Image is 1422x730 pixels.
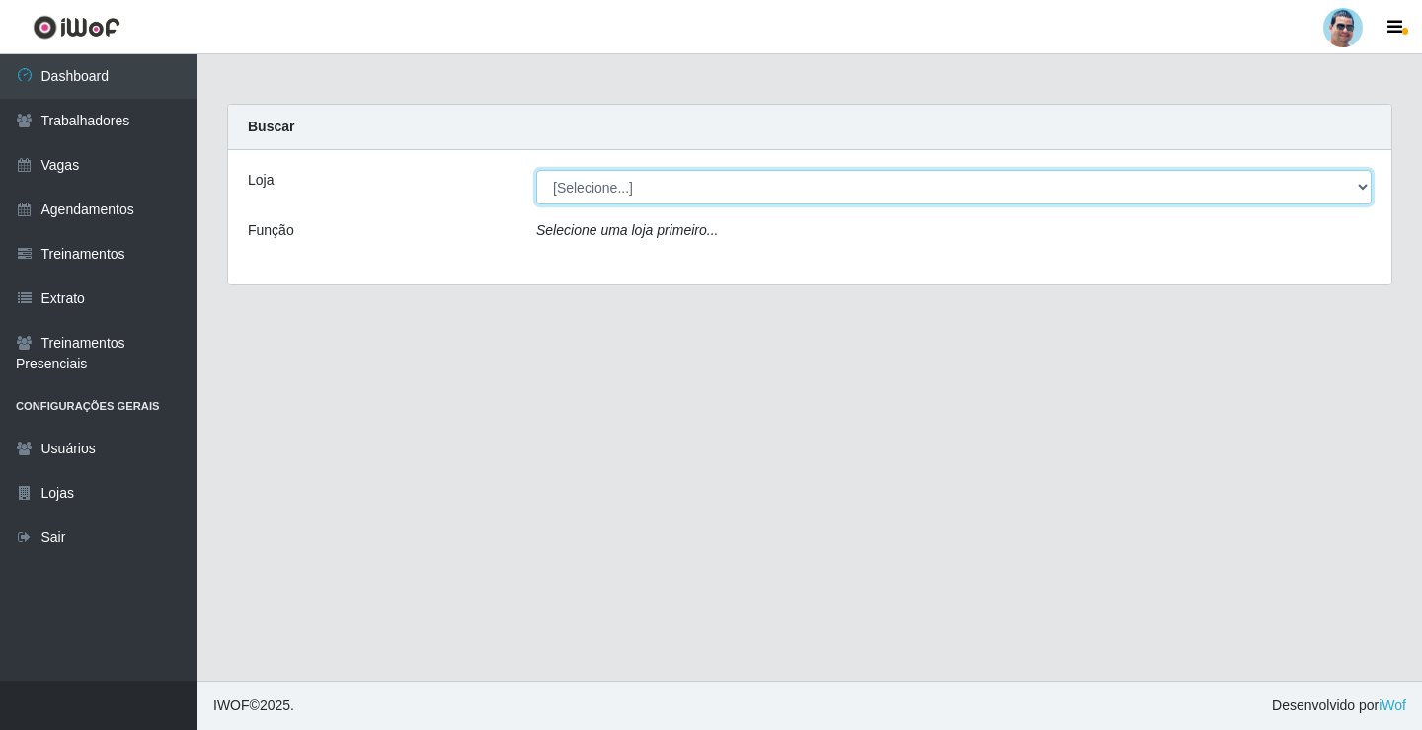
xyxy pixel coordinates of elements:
[248,220,294,241] label: Função
[1379,697,1406,713] a: iWof
[248,170,274,191] label: Loja
[1272,695,1406,716] span: Desenvolvido por
[248,119,294,134] strong: Buscar
[213,697,250,713] span: IWOF
[213,695,294,716] span: © 2025 .
[33,15,120,40] img: CoreUI Logo
[536,222,718,238] i: Selecione uma loja primeiro...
